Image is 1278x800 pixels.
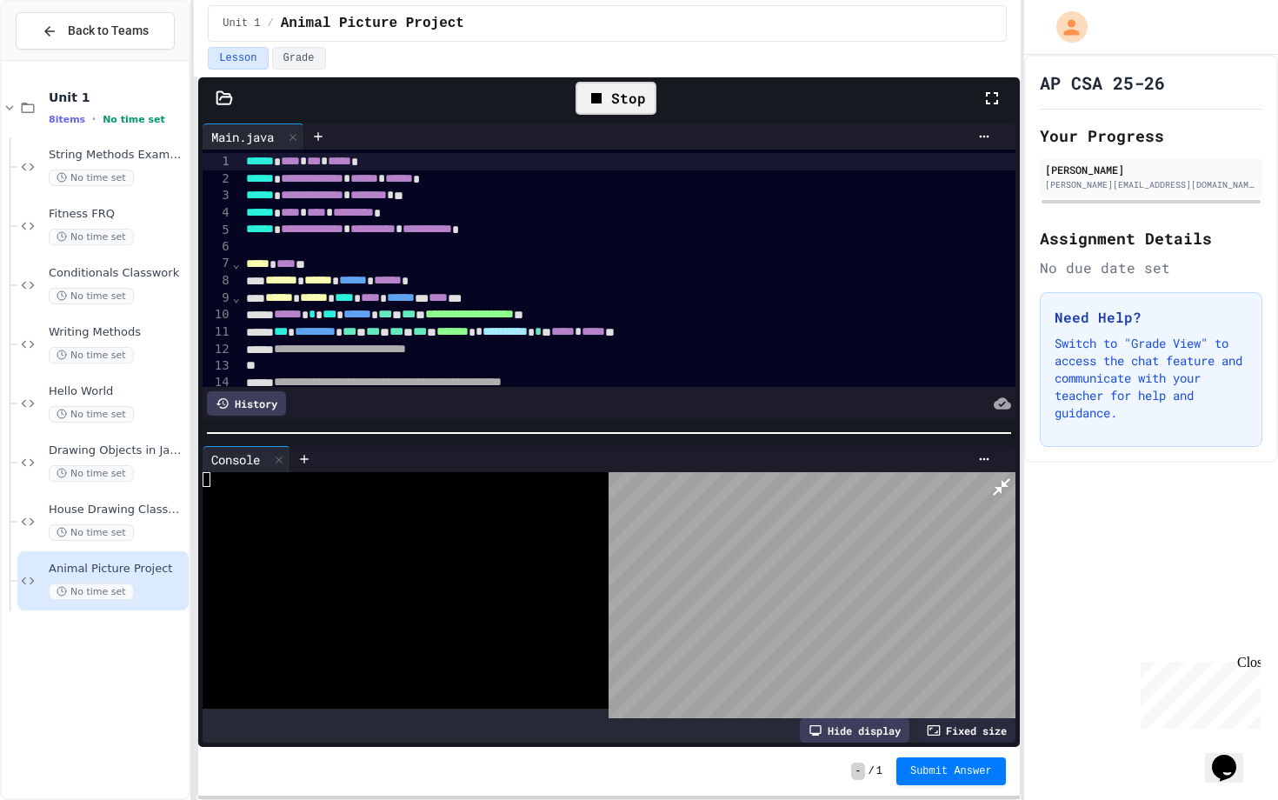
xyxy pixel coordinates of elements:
[203,128,283,146] div: Main.java
[203,238,231,255] div: 6
[203,187,231,204] div: 3
[16,12,175,50] button: Back to Teams
[203,123,304,150] div: Main.java
[203,255,231,272] div: 7
[1055,335,1248,422] p: Switch to "Grade View" to access the chat feature and communicate with your teacher for help and ...
[203,323,231,341] div: 11
[203,204,231,222] div: 4
[49,229,134,245] span: No time set
[576,82,656,115] div: Stop
[918,718,1015,743] div: Fixed size
[1055,307,1248,328] h3: Need Help?
[1205,730,1261,783] iframe: chat widget
[1040,257,1262,278] div: No due date set
[49,170,134,186] span: No time set
[851,763,864,780] span: -
[103,114,165,125] span: No time set
[1038,7,1092,47] div: My Account
[203,341,231,358] div: 12
[207,391,286,416] div: History
[203,446,290,472] div: Console
[232,257,241,270] span: Fold line
[208,47,268,70] button: Lesson
[203,290,231,307] div: 9
[49,443,185,458] span: Drawing Objects in Java - HW Playposit Code
[49,325,185,340] span: Writing Methods
[203,374,231,391] div: 14
[7,7,120,110] div: Chat with us now!Close
[1134,655,1261,729] iframe: chat widget
[876,764,882,778] span: 1
[800,718,909,743] div: Hide display
[49,266,185,281] span: Conditionals Classwork
[49,583,134,600] span: No time set
[272,47,326,70] button: Grade
[203,272,231,290] div: 8
[1040,70,1165,95] h1: AP CSA 25-26
[896,757,1006,785] button: Submit Answer
[203,357,231,374] div: 13
[203,153,231,170] div: 1
[49,148,185,163] span: String Methods Examples
[1040,123,1262,148] h2: Your Progress
[49,406,134,423] span: No time set
[49,90,185,105] span: Unit 1
[49,465,134,482] span: No time set
[268,17,274,30] span: /
[1040,226,1262,250] h2: Assignment Details
[232,290,241,304] span: Fold line
[1045,178,1257,191] div: [PERSON_NAME][EMAIL_ADDRESS][DOMAIN_NAME]
[49,288,134,304] span: No time set
[49,384,185,399] span: Hello World
[49,207,185,222] span: Fitness FRQ
[49,347,134,363] span: No time set
[49,503,185,517] span: House Drawing Classwork
[49,524,134,541] span: No time set
[910,764,992,778] span: Submit Answer
[203,450,269,469] div: Console
[49,114,85,125] span: 8 items
[92,112,96,126] span: •
[68,22,149,40] span: Back to Teams
[1045,162,1257,177] div: [PERSON_NAME]
[869,764,875,778] span: /
[203,170,231,188] div: 2
[281,13,464,34] span: Animal Picture Project
[49,562,185,577] span: Animal Picture Project
[203,306,231,323] div: 10
[223,17,260,30] span: Unit 1
[203,222,231,239] div: 5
